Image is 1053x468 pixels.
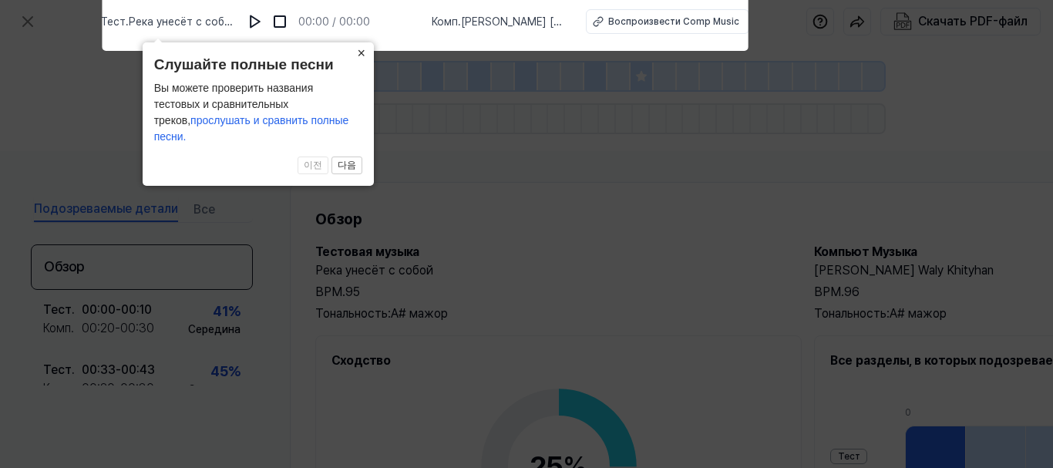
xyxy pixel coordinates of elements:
button: 다음 [331,157,362,175]
font: [PERSON_NAME] [PERSON_NAME] [432,15,567,44]
font: 00:00 / 00:00 [298,15,370,28]
font: 다음 [338,160,356,170]
button: Закрывать [349,42,374,64]
img: останавливаться [272,14,288,29]
button: Воспроизвести Comp Music [586,9,749,34]
font: . [458,15,461,28]
font: × [357,45,365,61]
button: 이전 [298,157,328,175]
font: Вы можете проверить названия тестовых и сравнительных треков, [154,82,314,126]
font: Река унесёт с собой [101,15,233,44]
img: играть [247,14,263,29]
font: Слушайте полные песни [154,56,334,72]
font: . [126,15,129,28]
font: Воспроизвести Comp Music [608,16,739,27]
font: 이전 [304,160,322,170]
font: Комп [432,15,458,28]
font: Тест [101,15,126,28]
font: прослушать и сравнить полные песни. [154,114,349,143]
